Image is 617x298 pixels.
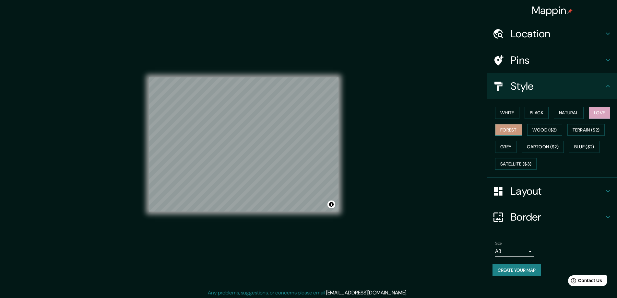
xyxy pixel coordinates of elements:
[511,54,604,67] h4: Pins
[511,27,604,40] h4: Location
[208,289,407,297] p: Any problems, suggestions, or concerns please email .
[495,141,516,153] button: Grey
[589,107,610,119] button: Love
[567,124,605,136] button: Terrain ($2)
[559,273,610,291] iframe: Help widget launcher
[495,241,502,246] label: Size
[569,141,599,153] button: Blue ($2)
[495,124,522,136] button: Forest
[495,158,537,170] button: Satellite ($3)
[408,289,409,297] div: .
[527,124,562,136] button: Wood ($2)
[511,185,604,198] h4: Layout
[327,201,335,208] button: Toggle attribution
[487,73,617,99] div: Style
[525,107,549,119] button: Black
[495,246,534,257] div: A3
[149,77,338,212] canvas: Map
[492,264,541,276] button: Create your map
[522,141,564,153] button: Cartoon ($2)
[326,289,406,296] a: [EMAIL_ADDRESS][DOMAIN_NAME]
[487,204,617,230] div: Border
[532,4,573,17] h4: Mappin
[511,80,604,93] h4: Style
[554,107,584,119] button: Natural
[511,211,604,223] h4: Border
[567,9,573,14] img: pin-icon.png
[495,107,519,119] button: White
[487,178,617,204] div: Layout
[487,21,617,47] div: Location
[487,47,617,73] div: Pins
[407,289,408,297] div: .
